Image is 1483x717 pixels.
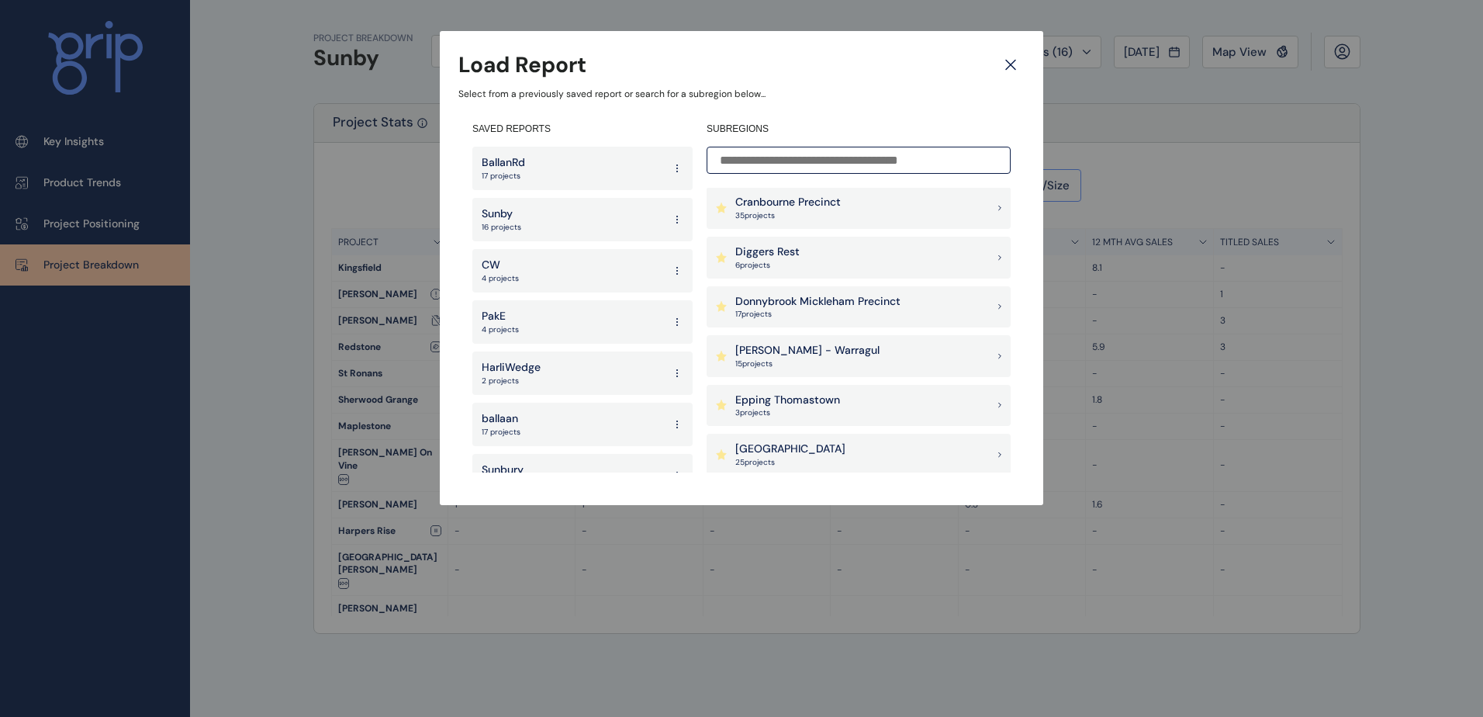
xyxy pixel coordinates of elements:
[482,309,519,324] p: PakE
[735,442,845,457] p: [GEOGRAPHIC_DATA]
[482,222,521,233] p: 16 projects
[735,244,800,260] p: Diggers Rest
[482,462,524,478] p: Sunbury
[472,123,693,136] h4: SAVED REPORTS
[707,123,1011,136] h4: SUBREGIONS
[735,195,841,210] p: Cranbourne Precinct
[482,376,541,386] p: 2 projects
[735,210,841,221] p: 35 project s
[735,393,840,408] p: Epping Thomastown
[735,358,880,369] p: 15 project s
[735,407,840,418] p: 3 project s
[482,273,519,284] p: 4 projects
[458,88,1025,101] p: Select from a previously saved report or search for a subregion below...
[482,171,525,182] p: 17 projects
[482,427,520,438] p: 17 projects
[735,309,901,320] p: 17 project s
[735,294,901,310] p: Donnybrook Mickleham Precinct
[482,206,521,222] p: Sunby
[735,457,845,468] p: 25 project s
[482,155,525,171] p: BallanRd
[735,343,880,358] p: [PERSON_NAME] - Warragul
[735,260,800,271] p: 6 project s
[482,258,519,273] p: CW
[482,411,520,427] p: ballaan
[482,360,541,376] p: HarliWedge
[458,50,586,80] h3: Load Report
[482,324,519,335] p: 4 projects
